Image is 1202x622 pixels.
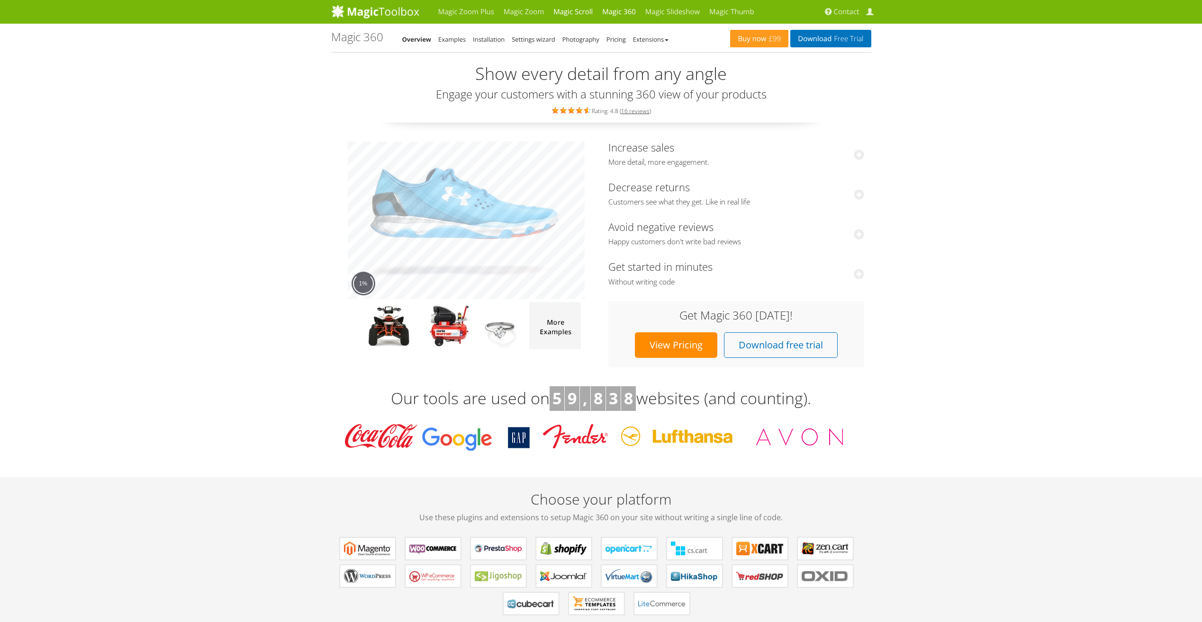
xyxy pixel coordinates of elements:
[331,512,871,523] span: Use these plugins and extensions to setup Magic 360 on your site without writing a single line of...
[606,569,653,583] b: Magic 360 for VirtueMart
[601,565,657,587] a: Magic 360 for VirtueMart
[552,387,561,409] b: 5
[732,565,788,587] a: Magic 360 for redSHOP
[536,565,592,587] a: Magic 360 for Joomla
[338,420,864,453] img: Magic Toolbox Customers
[802,569,849,583] b: Magic 360 for OXID
[512,35,555,44] a: Settings wizard
[507,596,555,611] b: Magic 360 for CubeCart
[409,569,457,583] b: Magic 360 for WP e-Commerce
[405,565,461,587] a: Magic 360 for WP e-Commerce
[667,537,723,560] a: Magic 360 for CS-Cart
[606,542,653,556] b: Magic 360 for OpenCart
[802,542,849,556] b: Magic 360 for Zen Cart
[635,332,717,358] a: View Pricing
[540,569,587,583] b: Magic 360 for Joomla
[790,30,871,47] a: DownloadFree Trial
[608,277,864,287] span: Without writing code
[344,542,391,556] b: Magic 360 for Magento
[621,107,650,115] a: 16 reviews
[331,386,871,411] h3: Our tools are used on websites (and counting).
[634,592,690,615] a: Magic 360 for LiteCommerce
[409,542,457,556] b: Magic 360 for WooCommerce
[475,569,522,583] b: Magic 360 for Jigoshop
[608,140,864,167] a: Increase salesMore detail, more engagement.
[438,35,466,44] a: Examples
[569,592,624,615] a: Magic 360 for ecommerce Templates
[344,569,391,583] b: Magic 360 for WordPress
[638,596,686,611] b: Magic 360 for LiteCommerce
[834,7,859,17] span: Contact
[340,565,396,587] a: Magic 360 for WordPress
[671,542,718,556] b: Magic 360 for CS-Cart
[331,4,419,18] img: MagicToolbox.com - Image tools for your website
[536,537,592,560] a: Magic 360 for Shopify
[608,259,864,286] a: Get started in minutesWithout writing code
[797,565,853,587] a: Magic 360 for OXID
[473,35,505,44] a: Installation
[601,537,657,560] a: Magic 360 for OpenCart
[594,387,603,409] b: 8
[503,592,559,615] a: Magic 360 for CubeCart
[402,35,432,44] a: Overview
[767,35,781,43] span: £99
[568,387,577,409] b: 9
[475,542,522,556] b: Magic 360 for PrestaShop
[583,387,587,409] b: ,
[331,105,871,116] div: Rating: 4.8 ( )
[736,542,784,556] b: Magic 360 for X-Cart
[831,35,863,43] span: Free Trial
[331,491,871,523] h2: Choose your platform
[331,31,383,43] h1: Magic 360
[624,387,633,409] b: 8
[608,197,864,207] span: Customers see what they get. Like in real life
[405,537,461,560] a: Magic 360 for WooCommerce
[608,220,864,247] a: Avoid negative reviewsHappy customers don't write bad reviews
[606,35,626,44] a: Pricing
[724,332,838,358] a: Download free trial
[340,537,396,560] a: Magic 360 for Magento
[732,537,788,560] a: Magic 360 for X-Cart
[331,88,871,100] h3: Engage your customers with a stunning 360 view of your products
[608,158,864,167] span: More detail, more engagement.
[562,35,599,44] a: Photography
[618,309,855,321] h3: Get Magic 360 [DATE]!
[609,387,618,409] b: 3
[736,569,784,583] b: Magic 360 for redSHOP
[573,596,620,611] b: Magic 360 for ecommerce Templates
[608,180,864,207] a: Decrease returnsCustomers see what they get. Like in real life
[470,537,526,560] a: Magic 360 for PrestaShop
[797,537,853,560] a: Magic 360 for Zen Cart
[470,565,526,587] a: Magic 360 for Jigoshop
[331,64,871,83] h2: Show every detail from any angle
[608,237,864,247] span: Happy customers don't write bad reviews
[667,565,723,587] a: Magic 360 for HikaShop
[633,35,669,44] a: Extensions
[730,30,788,47] a: Buy now£99
[540,542,587,556] b: Magic 360 for Shopify
[671,569,718,583] b: Magic 360 for HikaShop
[529,302,581,349] img: more magic 360 demos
